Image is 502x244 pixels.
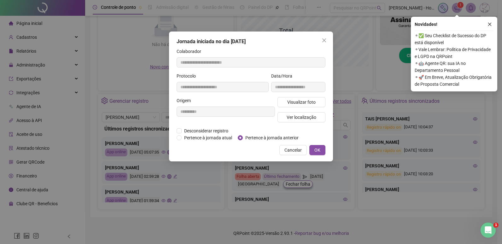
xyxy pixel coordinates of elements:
button: Close [319,35,329,45]
label: Colaborador [177,48,205,55]
span: close [322,38,327,43]
span: OK [314,147,320,154]
span: Ver localização [287,114,316,121]
span: Cancelar [284,147,302,154]
span: Pertence à jornada anterior [243,134,301,141]
label: Origem [177,97,195,104]
button: OK [309,145,325,155]
span: Novidades ! [415,21,437,28]
span: ⚬ 🚀 Em Breve, Atualização Obrigatória de Proposta Comercial [415,74,493,88]
label: Protocolo [177,73,200,79]
button: Cancelar [279,145,307,155]
span: ⚬ 🤖 Agente QR: sua IA no Departamento Pessoal [415,60,493,74]
label: Data/Hora [271,73,296,79]
span: Desconsiderar registro [182,127,231,134]
span: ⚬ Vale Lembrar: Política de Privacidade e LGPD na QRPoint [415,46,493,60]
span: 1 [493,223,499,228]
span: Pertence à jornada atual [182,134,235,141]
button: Ver localização [277,112,325,122]
button: Visualizar foto [277,97,325,107]
div: Jornada iniciada no dia [DATE] [177,38,325,45]
span: close [487,22,492,26]
span: ⚬ ✅ Seu Checklist de Sucesso do DP está disponível [415,32,493,46]
iframe: Intercom live chat [481,223,496,238]
span: Visualizar foto [287,99,316,106]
